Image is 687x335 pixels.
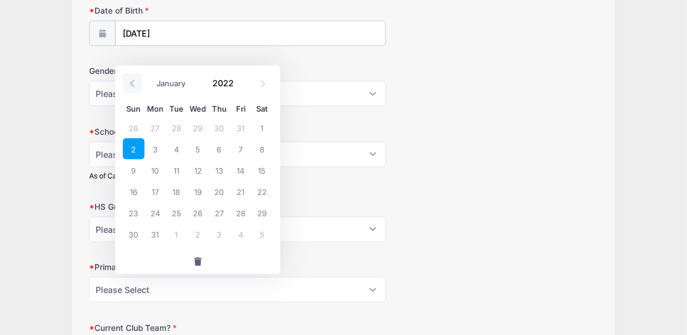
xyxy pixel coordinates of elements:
span: Tue [166,105,187,113]
span: January 15, 2022 [251,160,273,181]
label: School Grade [89,126,259,138]
span: January 1, 2022 [251,117,273,138]
span: December 31, 2021 [230,117,251,138]
span: January 8, 2022 [251,138,273,160]
span: December 26, 2021 [123,117,144,138]
label: Primary Position [89,261,259,273]
span: January 30, 2022 [123,223,144,245]
span: January 29, 2022 [251,202,273,223]
label: Date of Birth [89,5,259,17]
span: January 25, 2022 [166,202,187,223]
span: December 30, 2021 [208,117,230,138]
span: January 2, 2022 [123,138,144,160]
span: December 29, 2021 [187,117,208,138]
span: January 13, 2022 [208,160,230,181]
span: January 4, 2022 [166,138,187,160]
label: Gender [89,65,259,77]
span: January 17, 2022 [145,181,166,202]
span: January 16, 2022 [123,181,144,202]
span: Sat [251,105,273,113]
span: January 7, 2022 [230,138,251,160]
label: HS Graduation [89,201,259,213]
span: January 21, 2022 [230,181,251,202]
select: Month [151,76,203,91]
span: Thu [208,105,230,113]
span: February 4, 2022 [230,223,251,245]
span: January 9, 2022 [123,160,144,181]
span: January 31, 2022 [145,223,166,245]
span: January 27, 2022 [208,202,230,223]
span: January 12, 2022 [187,160,208,181]
span: December 27, 2021 [145,117,166,138]
span: January 10, 2022 [145,160,166,181]
span: February 3, 2022 [208,223,230,245]
span: January 28, 2022 [230,202,251,223]
span: February 2, 2022 [187,223,208,245]
span: Wed [187,105,208,113]
span: January 26, 2022 [187,202,208,223]
div: As of Camp Date [89,171,386,181]
span: Mon [145,105,166,113]
span: January 20, 2022 [208,181,230,202]
span: January 19, 2022 [187,181,208,202]
span: January 18, 2022 [166,181,187,202]
span: January 14, 2022 [230,160,251,181]
span: February 5, 2022 [251,223,273,245]
span: January 23, 2022 [123,202,144,223]
span: December 28, 2021 [166,117,187,138]
span: January 5, 2022 [187,138,208,160]
span: Sun [123,105,144,113]
span: January 3, 2022 [145,138,166,160]
span: January 6, 2022 [208,138,230,160]
span: February 1, 2022 [166,223,187,245]
input: Year [207,74,245,92]
input: mm/dd/yyyy [115,21,386,46]
span: Fri [230,105,251,113]
label: Current Club Team? [89,322,259,334]
span: January 22, 2022 [251,181,273,202]
span: January 24, 2022 [145,202,166,223]
span: January 11, 2022 [166,160,187,181]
